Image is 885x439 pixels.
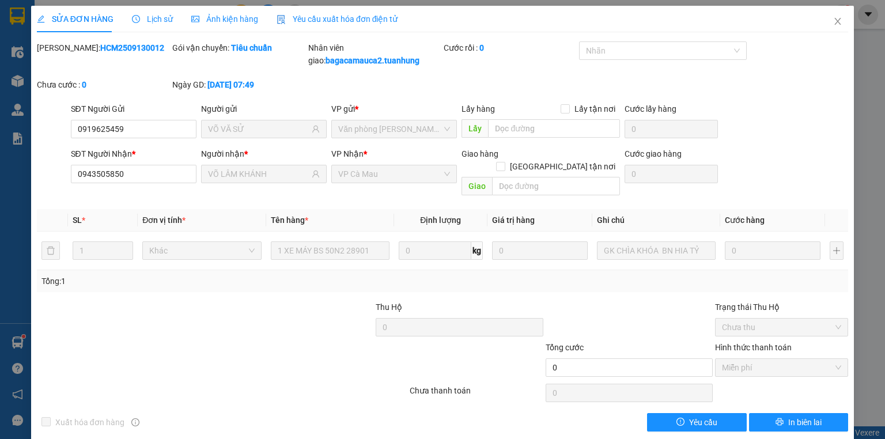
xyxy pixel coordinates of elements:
[592,209,720,232] th: Ghi chú
[208,168,309,180] input: Tên người nhận
[492,215,535,225] span: Giá trị hàng
[492,241,588,260] input: 0
[201,147,327,160] div: Người nhận
[41,275,342,287] div: Tổng: 1
[570,103,620,115] span: Lấy tận nơi
[71,147,196,160] div: SĐT Người Nhận
[271,215,308,225] span: Tên hàng
[597,241,716,260] input: Ghi Chú
[462,104,495,113] span: Lấy hàng
[462,119,488,138] span: Lấy
[462,149,498,158] span: Giao hàng
[822,6,854,38] button: Close
[51,416,129,429] span: Xuất hóa đơn hàng
[312,125,320,133] span: user
[277,15,286,24] img: icon
[191,14,258,24] span: Ảnh kiện hàng
[41,241,60,260] button: delete
[676,418,684,427] span: exclamation-circle
[625,165,718,183] input: Cước giao hàng
[715,301,848,313] div: Trạng thái Thu Hộ
[37,41,170,54] div: [PERSON_NAME]:
[208,123,309,135] input: Tên người gửi
[505,160,620,173] span: [GEOGRAPHIC_DATA] tận nơi
[149,242,254,259] span: Khác
[207,80,254,89] b: [DATE] 07:49
[409,384,544,404] div: Chưa thanh toán
[326,56,419,65] b: bagacamauca2.tuanhung
[37,15,45,23] span: edit
[131,418,139,426] span: info-circle
[488,119,620,138] input: Dọc đường
[172,41,305,54] div: Gói vận chuyển:
[647,413,747,432] button: exclamation-circleYêu cầu
[308,41,441,67] div: Nhân viên giao:
[331,103,457,115] div: VP gửi
[132,14,173,24] span: Lịch sử
[73,215,82,225] span: SL
[37,78,170,91] div: Chưa cước :
[338,120,450,138] span: Văn phòng Hồ Chí Minh
[722,319,841,336] span: Chưa thu
[833,17,842,26] span: close
[100,43,164,52] b: HCM2509130012
[37,14,114,24] span: SỬA ĐƠN HÀNG
[376,302,402,312] span: Thu Hộ
[191,15,199,23] span: picture
[271,241,389,260] input: VD: Bàn, Ghế
[479,43,484,52] b: 0
[471,241,483,260] span: kg
[749,413,849,432] button: printerIn biên lai
[625,104,676,113] label: Cước lấy hàng
[830,241,844,260] button: plus
[689,416,717,429] span: Yêu cầu
[462,177,492,195] span: Giao
[312,170,320,178] span: user
[722,359,841,376] span: Miễn phí
[132,15,140,23] span: clock-circle
[725,241,820,260] input: 0
[71,103,196,115] div: SĐT Người Gửi
[725,215,765,225] span: Cước hàng
[492,177,620,195] input: Dọc đường
[776,418,784,427] span: printer
[142,215,186,225] span: Đơn vị tính
[625,149,682,158] label: Cước giao hàng
[201,103,327,115] div: Người gửi
[444,41,577,54] div: Cước rồi :
[788,416,822,429] span: In biên lai
[625,120,718,138] input: Cước lấy hàng
[420,215,461,225] span: Định lượng
[331,149,364,158] span: VP Nhận
[172,78,305,91] div: Ngày GD:
[546,343,584,352] span: Tổng cước
[338,165,450,183] span: VP Cà Mau
[277,14,398,24] span: Yêu cầu xuất hóa đơn điện tử
[231,43,272,52] b: Tiêu chuẩn
[715,343,792,352] label: Hình thức thanh toán
[82,80,86,89] b: 0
